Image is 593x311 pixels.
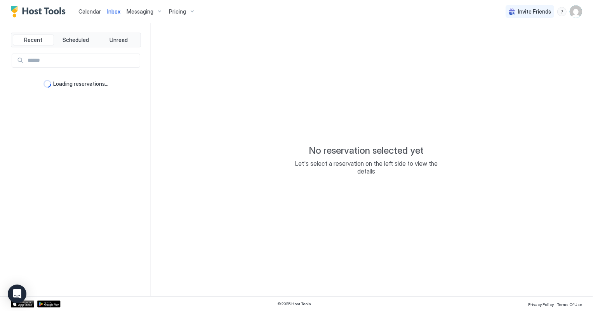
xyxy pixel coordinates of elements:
div: Open Intercom Messenger [8,285,26,303]
span: Let's select a reservation on the left side to view the details [289,160,444,175]
a: Inbox [107,7,120,16]
a: Host Tools Logo [11,6,69,17]
span: Recent [24,36,42,43]
span: Scheduled [63,36,89,43]
span: Invite Friends [518,8,551,15]
div: tab-group [11,33,141,47]
a: Google Play Store [37,301,61,308]
div: User profile [570,5,582,18]
button: Recent [13,35,54,45]
span: Messaging [127,8,153,15]
a: Calendar [78,7,101,16]
span: Pricing [169,8,186,15]
div: menu [557,7,567,16]
a: Privacy Policy [528,300,554,308]
span: Unread [110,36,128,43]
span: Terms Of Use [557,302,582,307]
input: Input Field [24,54,140,67]
button: Unread [98,35,139,45]
span: Privacy Policy [528,302,554,307]
span: Loading reservations... [54,80,109,87]
span: Calendar [78,8,101,15]
button: Scheduled [56,35,97,45]
span: © 2025 Host Tools [278,301,311,306]
div: loading [43,80,51,88]
span: No reservation selected yet [309,145,424,156]
a: App Store [11,301,34,308]
a: Terms Of Use [557,300,582,308]
span: Inbox [107,8,120,15]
